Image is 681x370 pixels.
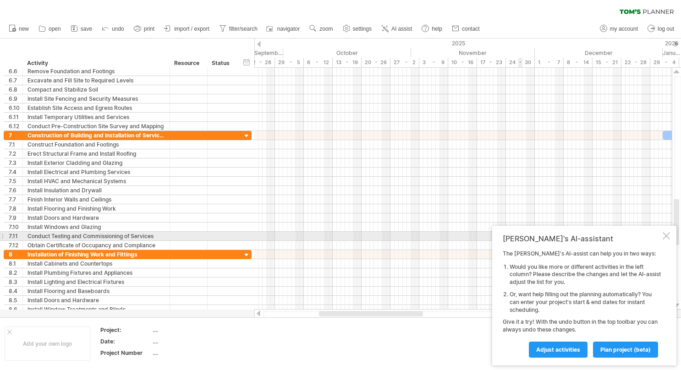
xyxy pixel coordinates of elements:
[27,103,165,112] div: Establish Site Access and Egress Routes
[506,58,535,67] div: 24 - 30
[27,76,165,85] div: Excavate and Fill Site to Required Levels
[598,23,641,35] a: my account
[9,259,22,268] div: 8.1
[217,23,260,35] a: filter/search
[9,213,22,222] div: 7.9
[462,26,480,32] span: contact
[9,122,22,131] div: 6.12
[27,149,165,158] div: Erect Structural Frame and Install Roofing
[212,59,232,68] div: Status
[27,223,165,231] div: Install Windows and Glazing
[99,23,127,35] a: undo
[27,250,165,259] div: Installation of Finishing Work and Fittings
[9,67,22,76] div: 6.6
[174,26,209,32] span: import / export
[132,23,157,35] a: print
[432,26,442,32] span: help
[27,85,165,94] div: Compact and Stabilize Soil
[27,59,165,68] div: Activity
[9,241,22,250] div: 7.12
[100,349,151,357] div: Project Number
[658,26,674,32] span: log out
[390,58,419,67] div: 27 - 2
[144,26,154,32] span: print
[9,250,22,259] div: 8
[27,287,165,295] div: Install Flooring and Baseboards
[9,177,22,185] div: 7.5
[9,168,22,176] div: 7.4
[27,140,165,149] div: Construct Foundation and Footings
[27,94,165,103] div: Install Site Fencing and Security Measures
[9,287,22,295] div: 8.4
[275,58,304,67] div: 29 - 5
[535,58,564,67] div: 1 - 7
[503,250,661,357] div: The [PERSON_NAME]'s AI-assist can help you in two ways: Give it a try! With the undo button in th...
[19,26,29,32] span: new
[5,326,90,361] div: Add your own logo
[27,277,165,286] div: Install Lighting and Electrical Fixtures
[112,26,124,32] span: undo
[246,58,275,67] div: 22 - 28
[9,149,22,158] div: 7.2
[9,223,22,231] div: 7.10
[81,26,92,32] span: save
[477,58,506,67] div: 17 - 23
[27,232,165,240] div: Conduct Testing and Commissioning of Services
[503,234,661,243] div: [PERSON_NAME]'s AI-assistant
[9,76,22,85] div: 6.7
[9,158,22,167] div: 7.3
[9,204,22,213] div: 7.8
[9,195,22,204] div: 7.7
[353,26,372,32] span: settings
[9,94,22,103] div: 6.9
[27,186,165,195] div: Install Insulation and Drywall
[9,113,22,121] div: 6.11
[6,23,32,35] a: new
[9,305,22,314] div: 8.6
[600,346,651,353] span: plan project (beta)
[265,23,302,35] a: navigator
[450,23,483,35] a: contact
[27,241,165,250] div: Obtain Certificate of Occupancy and Compliance
[27,67,165,76] div: Remove Foundation and Footings
[27,113,165,121] div: Install Temporary Utilities and Services
[27,213,165,222] div: Install Doors and Hardware
[9,232,22,240] div: 7.11
[536,346,580,353] span: Adjust activities
[277,26,300,32] span: navigator
[304,58,333,67] div: 6 - 12
[333,58,362,67] div: 13 - 19
[9,103,22,112] div: 6.10
[100,337,151,345] div: Date:
[307,23,335,35] a: zoom
[564,58,593,67] div: 8 - 14
[162,23,212,35] a: import / export
[36,23,64,35] a: open
[9,268,22,277] div: 8.2
[27,177,165,185] div: Install HVAC and Mechanical Systems
[510,291,661,314] li: Or, want help filling out the planning automatically? You can enter your project's start & end da...
[319,26,333,32] span: zoom
[411,48,535,58] div: November 2025
[362,58,390,67] div: 20 - 26
[68,23,95,35] a: save
[174,59,202,68] div: Resource
[9,186,22,195] div: 7.6
[100,326,151,334] div: Project:
[27,305,165,314] div: Install Window Treatments and Blinds
[49,26,61,32] span: open
[340,23,374,35] a: settings
[27,122,165,131] div: Conduct Pre-Construction Site Survey and Mapping
[593,58,621,67] div: 15 - 21
[283,48,411,58] div: October 2025
[9,131,22,140] div: 7
[379,23,415,35] a: AI assist
[9,140,22,149] div: 7.1
[153,349,230,357] div: ....
[27,131,165,140] div: Construction of Building and Installation of Services
[153,337,230,345] div: ....
[610,26,638,32] span: my account
[27,204,165,213] div: Install Flooring and Finishing Work
[27,158,165,167] div: Install Exterior Cladding and Glazing
[448,58,477,67] div: 10 - 16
